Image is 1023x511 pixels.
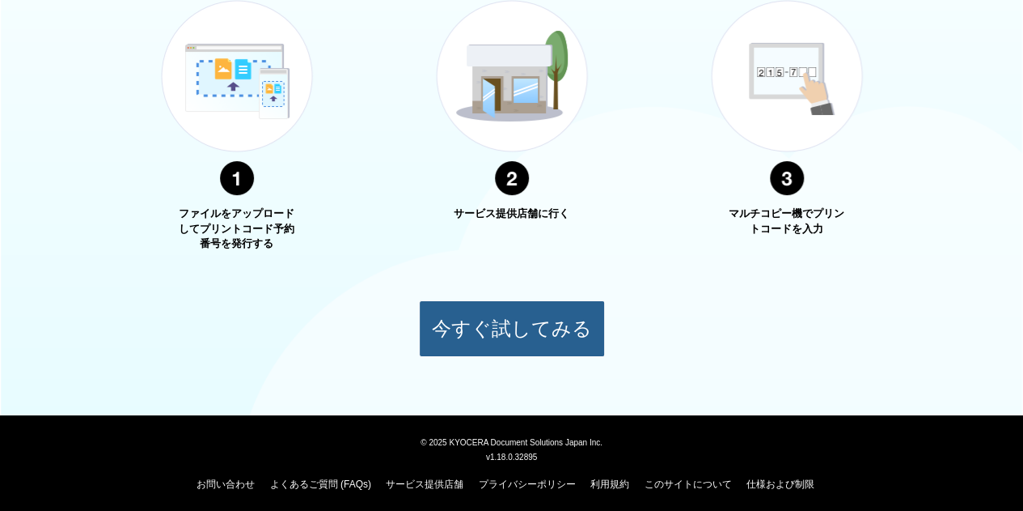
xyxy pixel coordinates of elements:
[386,479,463,490] a: サービス提供店舗
[644,479,731,490] a: このサイトについて
[479,479,576,490] a: プライバシーポリシー
[270,479,371,490] a: よくあるご質問 (FAQs)
[451,207,573,222] p: サービス提供店舗に行く
[419,300,605,357] button: 今すぐ試してみる
[726,207,848,236] p: マルチコピー機でプリントコードを入力
[176,207,298,252] p: ファイルをアップロードしてプリントコード予約番号を発行する
[746,479,814,490] a: 仕様および制限
[590,479,629,490] a: 利用規約
[421,436,602,447] span: © 2025 KYOCERA Document Solutions Japan Inc.
[197,479,255,490] a: お問い合わせ
[486,452,537,462] span: v1.18.0.32895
